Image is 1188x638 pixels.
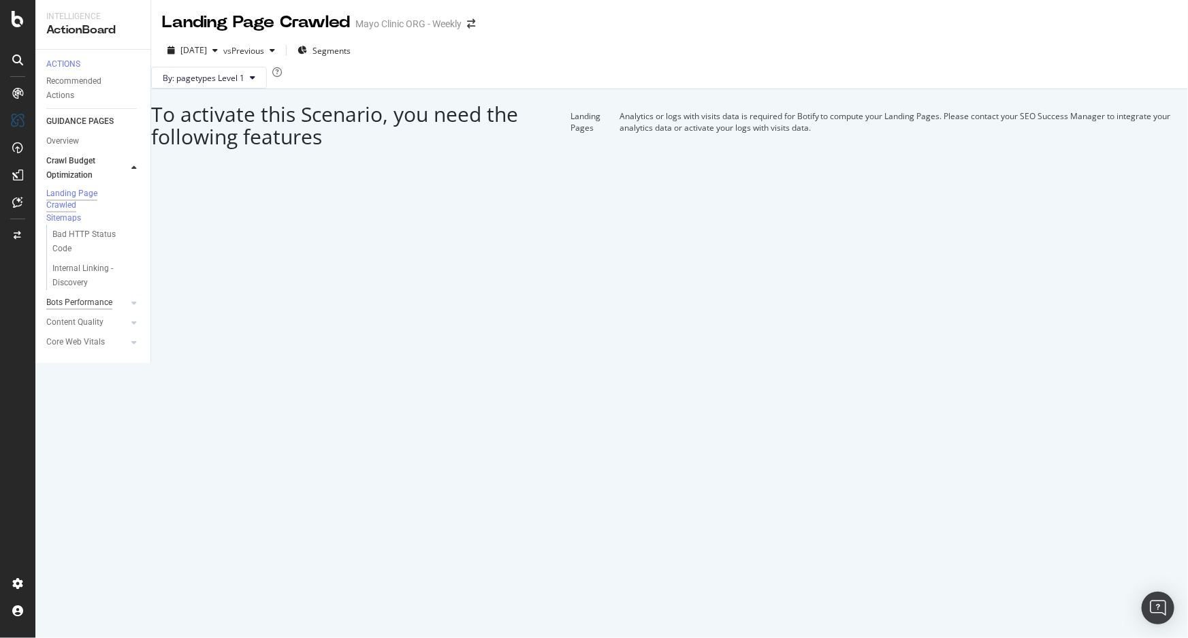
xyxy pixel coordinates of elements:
td: Landing Pages [571,89,620,155]
a: Recommended Actions [46,74,141,103]
div: Sitemaps [46,212,81,224]
a: GUIDANCE PAGES [46,114,141,129]
a: Overview [46,134,141,148]
div: Recommended Actions [46,74,128,103]
div: arrow-right-arrow-left [467,19,475,29]
div: Landing Page Crawled [46,188,127,211]
div: Landing Page Crawled [162,11,350,34]
div: ACTIONS [46,59,80,70]
td: Analytics or logs with visits data is required for Botify to compute your Landing Pages. Please c... [620,89,1188,155]
span: Segments [312,45,351,57]
a: Bad HTTP Status Code [52,227,141,256]
div: Open Intercom Messenger [1142,592,1174,624]
a: Content Quality [46,315,127,330]
div: Intelligence [46,11,140,22]
a: Crawl Budget Optimization [46,154,127,182]
div: Core Web Vitals [46,335,105,349]
button: Segments [292,39,356,61]
div: Content Quality [46,315,103,330]
a: Landing Page Crawled [46,188,141,211]
div: ActionBoard [46,22,140,38]
button: By: pagetypes Level 1 [151,67,267,89]
span: Previous [231,45,264,57]
div: Bad HTTP Status Code [52,227,129,256]
a: Internal Linking - Discovery [52,261,141,290]
div: Overview [46,134,79,148]
div: Bots Performance [46,296,112,310]
button: Previous [231,39,280,61]
span: vs [223,45,231,57]
a: Core Web Vitals [46,335,127,349]
h2: To activate this Scenario, you need the following features [151,103,571,148]
a: Bots Performance [46,296,127,310]
a: ACTIONS [46,58,141,71]
div: Crawl Budget Optimization [46,154,117,182]
a: Sitemaps [46,211,141,225]
span: 2025 Sep. 17th [180,44,207,56]
div: Mayo Clinic ORG - Weekly [355,17,462,31]
div: Internal Linking - Discovery [52,261,130,290]
div: GUIDANCE PAGES [46,114,114,129]
span: By: pagetypes Level 1 [163,72,244,84]
button: [DATE] [162,39,223,61]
